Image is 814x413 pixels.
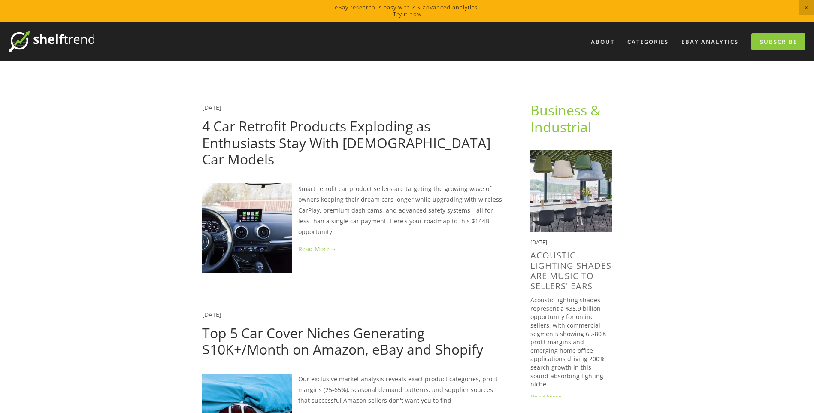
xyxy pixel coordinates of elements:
a: eBay Analytics [676,35,744,49]
p: Our exclusive market analysis reveals exact product categories, profit margins (25-65%), seasonal... [202,374,503,406]
div: Categories [622,35,674,49]
p: Smart retrofit car product sellers are targeting the growing wave of owners keeping their dream c... [202,183,503,237]
p: Acoustic lighting shades represent a $35.9 billion opportunity for online sellers, with commercia... [530,296,612,389]
img: Acoustic Lighting Shades Are Music to Sellers' Ears [530,150,612,232]
a: About [585,35,620,49]
img: 4 Car Retrofit Products Exploding as Enthusiasts Stay With 8+ Year Old Car Models [202,183,292,273]
a: 4 Car Retrofit Products Exploding as Enthusiasts Stay With [DEMOGRAPHIC_DATA] Car Models [202,117,490,168]
a: [DATE] [202,103,221,112]
a: [DATE] [202,310,221,319]
img: ShelfTrend [9,31,94,52]
a: Try it now [393,10,421,18]
a: Subscribe [751,33,805,50]
a: Acoustic Lighting Shades Are Music to Sellers' Ears [530,249,611,292]
a: Top 5 Car Cover Niches Generating $10K+/Month on Amazon, eBay and Shopify [202,324,483,358]
a: Read More → [530,393,612,401]
a: Business & Industrial [530,101,604,136]
time: [DATE] [530,238,547,246]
